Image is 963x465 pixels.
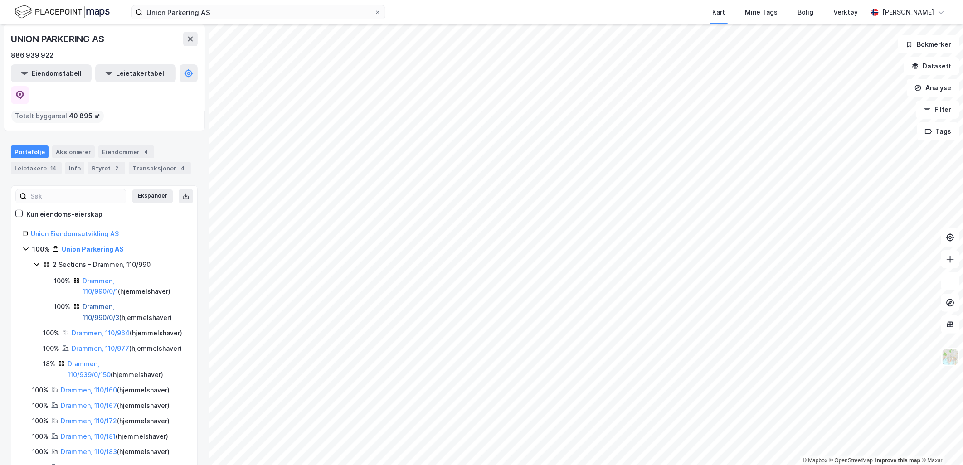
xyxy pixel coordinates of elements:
div: 100% [32,244,49,255]
div: 2 Sections - Drammen, 110/990 [53,259,151,270]
div: Aksjonærer [52,145,95,158]
a: Drammen, 110/183 [61,448,117,455]
div: 100% [32,385,49,396]
div: 100% [32,446,49,457]
img: logo.f888ab2527a4732fd821a326f86c7f29.svg [15,4,110,20]
div: Styret [88,162,125,174]
a: Drammen, 110/964 [72,329,130,337]
div: Info [65,162,84,174]
div: 100% [32,400,49,411]
button: Datasett [904,57,959,75]
button: Eiendomstabell [11,64,92,82]
a: Drammen, 110/939/0/150 [68,360,111,378]
a: Union Parkering AS [62,245,124,253]
div: 100% [32,431,49,442]
div: 100% [43,328,59,339]
input: Søk på adresse, matrikkel, gårdeiere, leietakere eller personer [143,5,374,19]
div: 2 [112,164,122,173]
a: Drammen, 110/160 [61,386,117,394]
div: ( hjemmelshaver ) [72,343,182,354]
img: Z [942,349,959,366]
div: [PERSON_NAME] [882,7,934,18]
div: Portefølje [11,145,49,158]
iframe: Chat Widget [918,421,963,465]
div: ( hjemmelshaver ) [61,446,170,457]
div: Verktøy [833,7,858,18]
div: Mine Tags [745,7,778,18]
div: ( hjemmelshaver ) [61,431,168,442]
div: ( hjemmelshaver ) [83,301,186,323]
div: 100% [43,343,59,354]
div: Kun eiendoms-eierskap [26,209,102,220]
a: Improve this map [875,457,920,464]
div: Transaksjoner [129,162,191,174]
span: 40 895 ㎡ [69,111,100,121]
button: Tags [917,122,959,140]
div: ( hjemmelshaver ) [83,276,186,297]
a: Union Eiendomsutvikling AS [31,230,119,237]
a: Drammen, 110/181 [61,432,116,440]
div: ( hjemmelshaver ) [68,358,186,380]
div: Leietakere [11,162,62,174]
button: Leietakertabell [95,64,176,82]
div: 100% [54,276,70,286]
div: 18% [43,358,55,369]
a: Drammen, 110/990/0/3 [83,303,119,321]
a: Mapbox [802,457,827,464]
div: 886 939 922 [11,50,53,61]
input: Søk [27,189,126,203]
a: Drammen, 110/990/0/1 [83,277,118,295]
div: UNION PARKERING AS [11,32,106,46]
button: Bokmerker [898,35,959,53]
a: Drammen, 110/977 [72,344,129,352]
a: Drammen, 110/172 [61,417,117,425]
a: Drammen, 110/167 [61,402,117,409]
div: Bolig [798,7,813,18]
button: Analyse [907,79,959,97]
div: 14 [49,164,58,173]
div: Totalt byggareal : [11,109,104,123]
div: Eiendommer [98,145,154,158]
div: ( hjemmelshaver ) [61,385,170,396]
div: 4 [141,147,151,156]
div: 4 [178,164,187,173]
button: Ekspander [132,189,173,203]
button: Filter [916,101,959,119]
a: OpenStreetMap [829,457,873,464]
div: Kart [712,7,725,18]
div: ( hjemmelshaver ) [72,328,182,339]
div: 100% [32,416,49,426]
div: ( hjemmelshaver ) [61,416,170,426]
div: 100% [54,301,70,312]
div: ( hjemmelshaver ) [61,400,170,411]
